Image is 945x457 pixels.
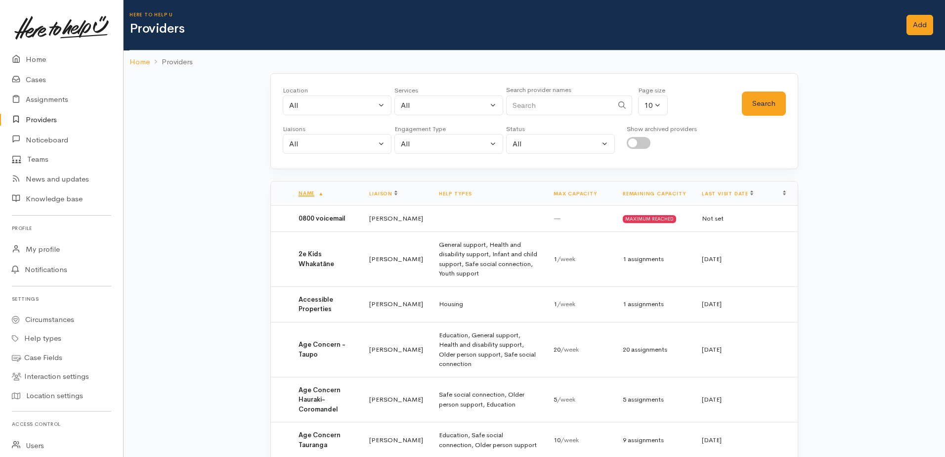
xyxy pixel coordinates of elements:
td: General support, Health and disability support, Infant and child support, Safe social connection,... [431,231,546,286]
h6: Here to help u [129,12,895,17]
div: MAXIMUM REACHED [623,215,676,223]
div: 10 [554,435,607,445]
div: Status [506,124,615,134]
td: Education, General support, Health and disability support, Older person support, Safe social conn... [431,322,546,377]
span: — [554,214,561,223]
b: Age Concern - Taupo [299,340,345,359]
span: /week [557,255,575,263]
td: Not set [694,206,773,232]
button: All [506,134,615,154]
td: [PERSON_NAME] [361,286,431,322]
h6: Profile [12,222,111,235]
div: Location [283,86,391,95]
td: [PERSON_NAME] [361,377,431,422]
div: 10 [644,100,652,111]
b: 2e Kids Whakatāne [299,250,334,268]
li: Providers [150,56,193,68]
td: [DATE] [694,231,773,286]
div: 1 [554,299,607,309]
td: Safe social connection, Older person support, Education [431,377,546,422]
button: Search [742,91,786,116]
div: 5 [554,395,607,405]
span: /week [557,395,575,404]
div: All [289,138,376,150]
div: 20 assignments [623,345,686,355]
b: 0800 voicemail [299,214,345,223]
div: All [401,138,488,150]
td: [DATE] [694,377,773,422]
div: Show archived providers [627,124,697,134]
a: Max capacity [554,190,597,197]
small: Search provider names [506,86,571,94]
nav: breadcrumb [124,50,945,74]
div: All [401,100,488,111]
div: 1 assignments [623,299,686,309]
div: Services [394,86,503,95]
div: 1 [554,254,607,264]
a: Liaison [369,190,397,197]
td: Housing [431,286,546,322]
td: [PERSON_NAME] [361,231,431,286]
button: All [283,134,391,154]
div: Page size [638,86,668,95]
a: Add [906,15,933,35]
input: Search [506,95,613,116]
div: 5 assignments [623,395,686,405]
a: Help types [439,190,472,197]
h6: Access control [12,417,111,431]
div: 1 assignments [623,254,686,264]
span: /week [560,345,579,354]
div: 9 assignments [623,435,686,445]
td: [PERSON_NAME] [361,322,431,377]
button: All [394,95,503,116]
a: Name [299,190,324,196]
h6: Settings [12,292,111,306]
div: Liaisons [283,124,391,134]
b: Age Concern Hauraki-Coromandel [299,386,341,413]
h1: Providers [129,22,895,36]
div: 20 [554,345,607,355]
div: All [513,138,600,150]
span: /week [560,436,579,444]
b: Age Concern Tauranga [299,431,341,449]
a: Last visit date [702,190,753,197]
div: All [289,100,376,111]
td: [PERSON_NAME] [361,206,431,232]
b: Accessible Properties [299,295,333,314]
div: Engagement Type [394,124,503,134]
a: Home [129,56,150,68]
a: Remaining capacity [623,190,686,197]
button: All [394,134,503,154]
td: [DATE] [694,322,773,377]
button: 10 [638,95,668,116]
button: All [283,95,391,116]
span: /week [557,300,575,308]
td: [DATE] [694,286,773,322]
